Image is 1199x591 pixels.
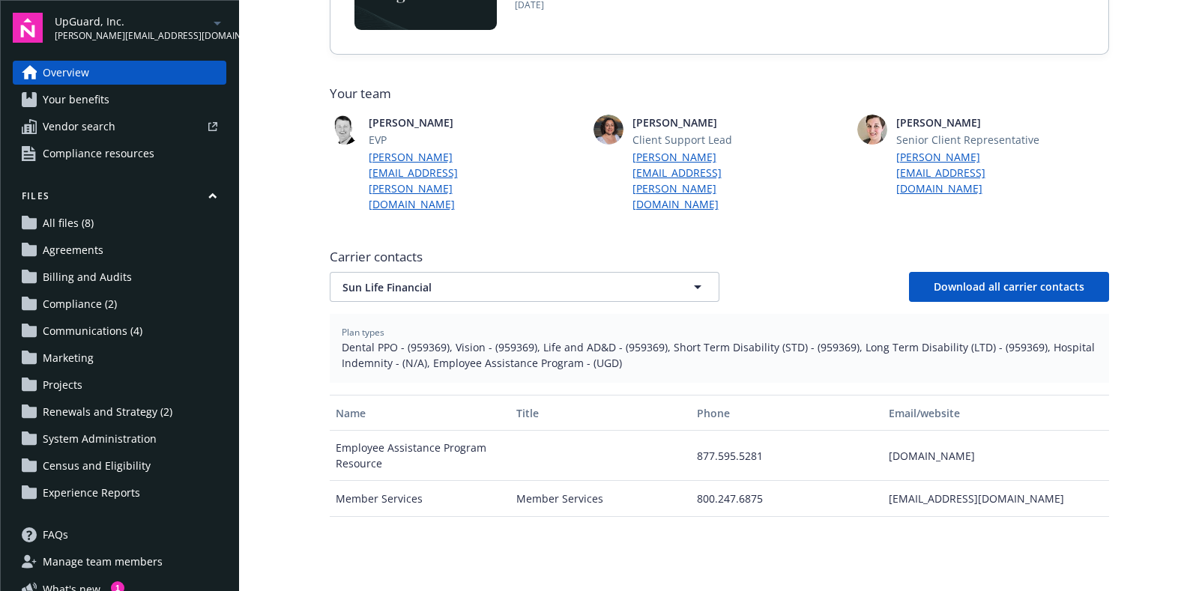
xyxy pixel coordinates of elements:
[330,395,510,431] button: Name
[208,13,226,31] a: arrowDropDown
[516,405,685,421] div: Title
[43,373,82,397] span: Projects
[330,115,360,145] img: photo
[594,115,623,145] img: photo
[883,481,1108,517] div: [EMAIL_ADDRESS][DOMAIN_NAME]
[632,149,779,212] a: [PERSON_NAME][EMAIL_ADDRESS][PERSON_NAME][DOMAIN_NAME]
[13,61,226,85] a: Overview
[13,346,226,370] a: Marketing
[632,115,779,130] span: [PERSON_NAME]
[691,431,883,481] div: 877.595.5281
[883,431,1108,481] div: [DOMAIN_NAME]
[13,238,226,262] a: Agreements
[13,373,226,397] a: Projects
[13,211,226,235] a: All files (8)
[13,13,43,43] img: navigator-logo.svg
[369,132,516,148] span: EVP
[342,279,654,295] span: Sun Life Financial
[510,481,691,517] div: Member Services
[13,523,226,547] a: FAQs
[857,115,887,145] img: photo
[43,211,94,235] span: All files (8)
[691,481,883,517] div: 800.247.6875
[13,319,226,343] a: Communications (4)
[43,346,94,370] span: Marketing
[43,142,154,166] span: Compliance resources
[510,395,691,431] button: Title
[13,292,226,316] a: Compliance (2)
[13,454,226,478] a: Census and Eligibility
[13,427,226,451] a: System Administration
[43,481,140,505] span: Experience Reports
[43,319,142,343] span: Communications (4)
[330,85,1109,103] span: Your team
[13,265,226,289] a: Billing and Audits
[55,29,208,43] span: [PERSON_NAME][EMAIL_ADDRESS][DOMAIN_NAME]
[336,405,504,421] div: Name
[342,339,1097,371] span: Dental PPO - (959369), Vision - (959369), Life and AD&D - (959369), Short Term Disability (STD) -...
[632,132,779,148] span: Client Support Lead
[43,523,68,547] span: FAQs
[330,272,719,302] button: Sun Life Financial
[13,190,226,208] button: Files
[369,149,516,212] a: [PERSON_NAME][EMAIL_ADDRESS][PERSON_NAME][DOMAIN_NAME]
[896,149,1043,196] a: [PERSON_NAME][EMAIL_ADDRESS][DOMAIN_NAME]
[43,292,117,316] span: Compliance (2)
[13,115,226,139] a: Vendor search
[43,427,157,451] span: System Administration
[43,265,132,289] span: Billing and Audits
[43,88,109,112] span: Your benefits
[691,395,883,431] button: Phone
[43,61,89,85] span: Overview
[697,405,877,421] div: Phone
[13,481,226,505] a: Experience Reports
[330,481,510,517] div: Member Services
[43,115,115,139] span: Vendor search
[13,142,226,166] a: Compliance resources
[369,115,516,130] span: [PERSON_NAME]
[330,248,1109,266] span: Carrier contacts
[330,431,510,481] div: Employee Assistance Program Resource
[55,13,226,43] button: UpGuard, Inc.[PERSON_NAME][EMAIL_ADDRESS][DOMAIN_NAME]arrowDropDown
[13,88,226,112] a: Your benefits
[909,272,1109,302] button: Download all carrier contacts
[13,550,226,574] a: Manage team members
[43,454,151,478] span: Census and Eligibility
[896,115,1043,130] span: [PERSON_NAME]
[889,405,1102,421] div: Email/website
[934,279,1084,294] span: Download all carrier contacts
[43,238,103,262] span: Agreements
[896,132,1043,148] span: Senior Client Representative
[43,400,172,424] span: Renewals and Strategy (2)
[55,13,208,29] span: UpGuard, Inc.
[342,326,1097,339] span: Plan types
[13,400,226,424] a: Renewals and Strategy (2)
[43,550,163,574] span: Manage team members
[883,395,1108,431] button: Email/website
